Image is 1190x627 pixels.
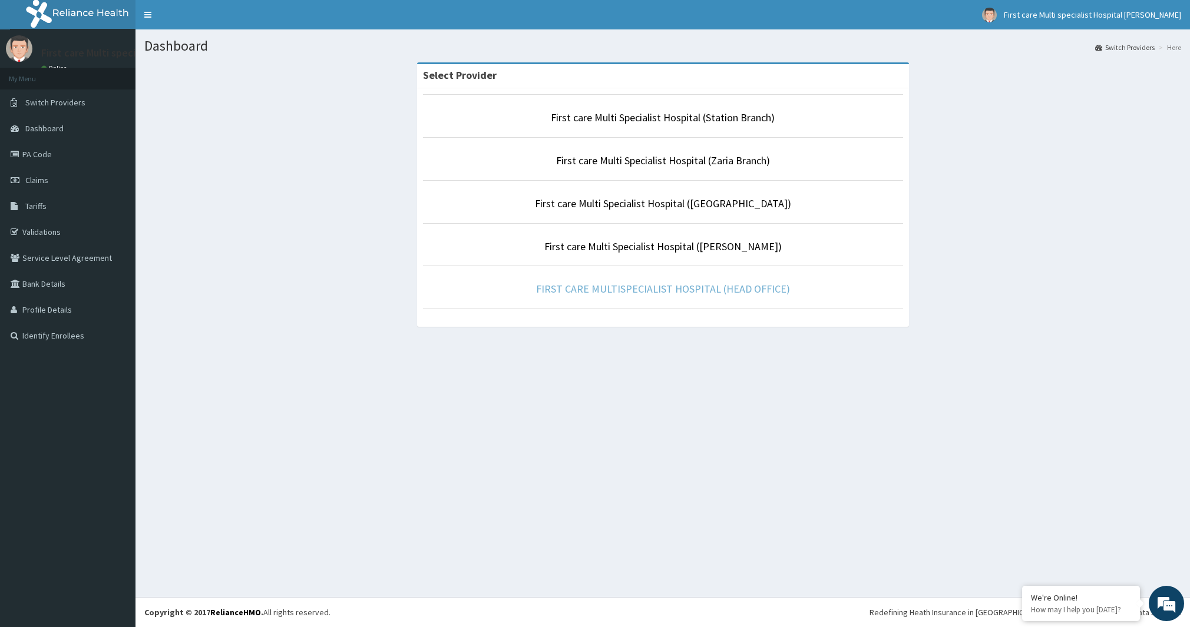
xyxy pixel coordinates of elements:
[870,606,1181,618] div: Redefining Heath Insurance in [GEOGRAPHIC_DATA] using Telemedicine and Data Science!
[144,38,1181,54] h1: Dashboard
[210,607,261,618] a: RelianceHMO
[544,240,782,253] a: First care Multi Specialist Hospital ([PERSON_NAME])
[982,8,997,22] img: User Image
[25,97,85,108] span: Switch Providers
[1004,9,1181,20] span: First care Multi specialist Hospital [PERSON_NAME]
[535,197,791,210] a: First care Multi Specialist Hospital ([GEOGRAPHIC_DATA])
[41,48,276,58] p: First care Multi specialist Hospital [PERSON_NAME]
[25,175,48,185] span: Claims
[556,154,770,167] a: First care Multi Specialist Hospital (Zaria Branch)
[423,68,497,82] strong: Select Provider
[135,597,1190,627] footer: All rights reserved.
[1095,42,1155,52] a: Switch Providers
[6,35,32,62] img: User Image
[144,607,263,618] strong: Copyright © 2017 .
[25,201,47,211] span: Tariffs
[41,64,70,72] a: Online
[536,282,790,296] a: FIRST CARE MULTISPECIALIST HOSPITAL (HEAD OFFICE)
[1031,592,1131,603] div: We're Online!
[1031,605,1131,615] p: How may I help you today?
[25,123,64,134] span: Dashboard
[551,111,775,124] a: First care Multi Specialist Hospital (Station Branch)
[1156,42,1181,52] li: Here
